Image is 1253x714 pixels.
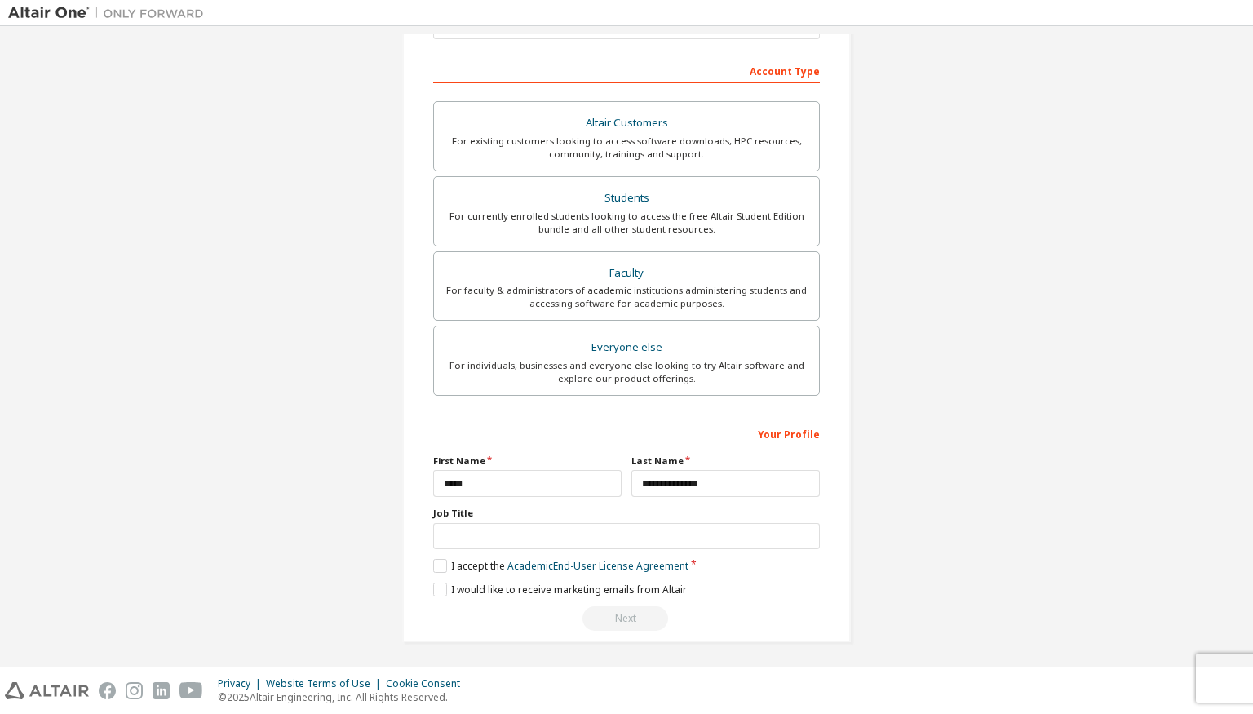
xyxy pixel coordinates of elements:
[444,359,809,385] div: For individuals, businesses and everyone else looking to try Altair software and explore our prod...
[433,420,820,446] div: Your Profile
[153,682,170,699] img: linkedin.svg
[99,682,116,699] img: facebook.svg
[433,455,622,468] label: First Name
[444,336,809,359] div: Everyone else
[444,187,809,210] div: Students
[444,210,809,236] div: For currently enrolled students looking to access the free Altair Student Edition bundle and all ...
[444,112,809,135] div: Altair Customers
[631,455,820,468] label: Last Name
[5,682,89,699] img: altair_logo.svg
[218,690,470,704] p: © 2025 Altair Engineering, Inc. All Rights Reserved.
[444,284,809,310] div: For faculty & administrators of academic institutions administering students and accessing softwa...
[444,135,809,161] div: For existing customers looking to access software downloads, HPC resources, community, trainings ...
[433,606,820,631] div: Read and acccept EULA to continue
[444,262,809,285] div: Faculty
[433,507,820,520] label: Job Title
[433,559,688,573] label: I accept the
[433,57,820,83] div: Account Type
[507,559,688,573] a: Academic End-User License Agreement
[8,5,212,21] img: Altair One
[433,583,687,596] label: I would like to receive marketing emails from Altair
[266,677,386,690] div: Website Terms of Use
[126,682,143,699] img: instagram.svg
[218,677,266,690] div: Privacy
[386,677,470,690] div: Cookie Consent
[179,682,203,699] img: youtube.svg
